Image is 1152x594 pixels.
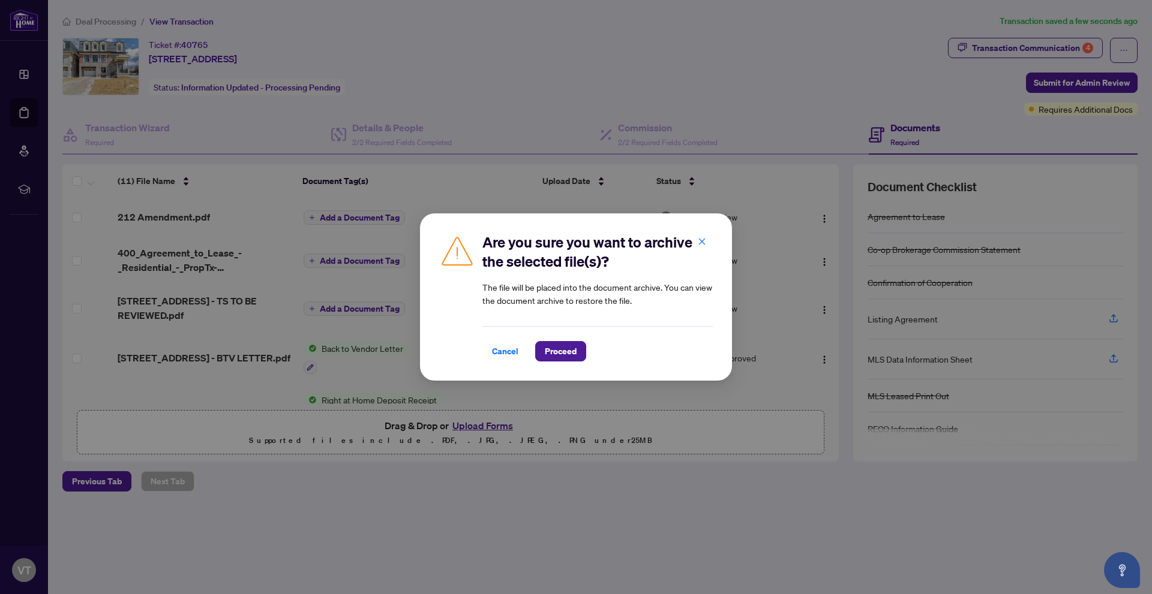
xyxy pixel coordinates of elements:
img: Caution Icon [439,233,475,269]
article: The file will be placed into the document archive. You can view the document archive to restore t... [482,281,713,307]
h2: Are you sure you want to archive the selected file(s)? [482,233,713,271]
button: Open asap [1104,552,1140,588]
span: Proceed [545,342,577,361]
span: Cancel [492,342,518,361]
button: Proceed [535,341,586,361]
span: close [698,237,706,246]
button: Cancel [482,341,528,361]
